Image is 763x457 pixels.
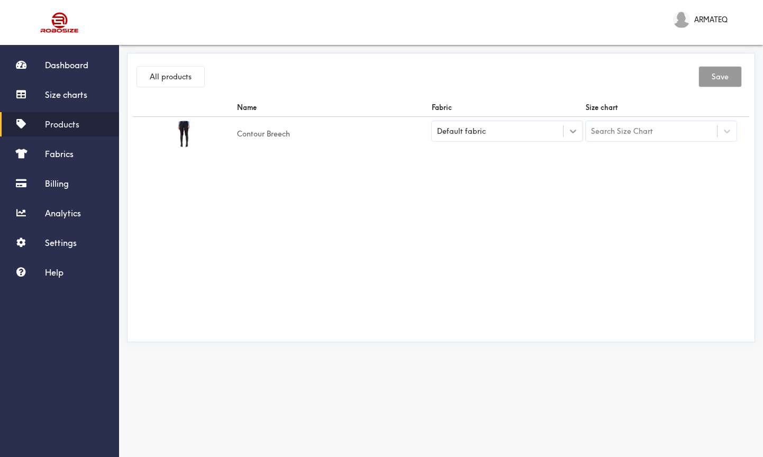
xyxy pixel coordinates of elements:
th: Fabric [430,98,584,117]
span: Help [45,267,63,278]
img: Robosize [20,8,99,37]
span: Fabrics [45,149,74,159]
span: Billing [45,178,69,189]
div: Default fabric [437,125,486,137]
span: Dashboard [45,60,88,70]
th: Name [235,98,430,117]
button: Save [699,67,741,87]
td: Contour Breech [235,117,430,151]
span: Products [45,119,79,130]
th: Size chart [584,98,738,117]
span: Settings [45,237,77,248]
div: Search Size Chart [591,125,653,137]
button: All products [137,67,204,87]
span: ARMATEQ [694,14,728,25]
img: ARMATEQ [673,11,690,28]
span: Analytics [45,208,81,218]
span: Size charts [45,89,87,100]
